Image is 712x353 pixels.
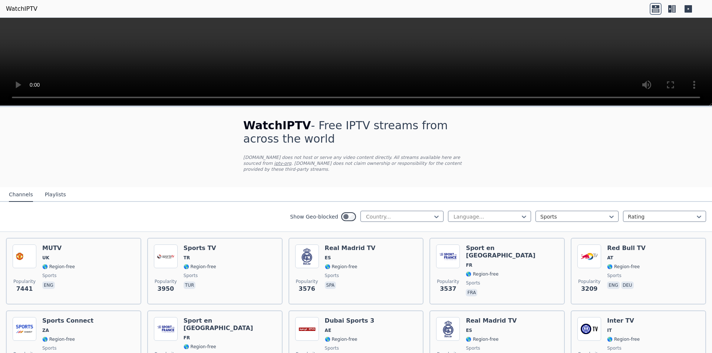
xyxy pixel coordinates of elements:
img: Sport en France [154,317,178,341]
label: Show Geo-blocked [290,213,338,220]
span: Popularity [437,279,459,284]
span: TR [184,255,190,261]
h6: Real Madrid TV [466,317,517,324]
button: Playlists [45,188,66,202]
span: 🌎 Region-free [184,264,216,270]
span: IT [607,327,612,333]
span: 7441 [16,284,33,293]
img: Dubai Sports 3 [295,317,319,341]
span: sports [466,345,480,351]
span: sports [607,345,621,351]
p: fra [466,289,477,296]
h6: Red Bull TV [607,244,646,252]
h1: - Free IPTV streams from across the world [243,119,469,146]
span: 🌎 Region-free [325,264,357,270]
span: sports [325,273,339,279]
img: Red Bull TV [577,244,601,268]
img: Real Madrid TV [436,317,460,341]
span: 🌎 Region-free [607,264,640,270]
span: 🌎 Region-free [325,336,357,342]
span: ES [466,327,472,333]
span: AT [607,255,613,261]
p: spa [325,282,336,289]
span: 3209 [581,284,598,293]
span: sports [184,273,198,279]
h6: Dubai Sports 3 [325,317,375,324]
span: UK [42,255,49,261]
img: Sports Connect [13,317,36,341]
span: Popularity [578,279,600,284]
h6: Inter TV [607,317,640,324]
span: 🌎 Region-free [466,336,498,342]
span: sports [42,273,56,279]
span: sports [325,345,339,351]
h6: Sports Connect [42,317,93,324]
span: 🌎 Region-free [607,336,640,342]
span: 🌎 Region-free [42,264,75,270]
span: ZA [42,327,49,333]
span: FR [466,262,472,268]
span: WatchIPTV [243,119,311,132]
p: tur [184,282,195,289]
span: sports [466,280,480,286]
img: Inter TV [577,317,601,341]
img: Sport en France [436,244,460,268]
img: Real Madrid TV [295,244,319,268]
h6: Sport en [GEOGRAPHIC_DATA] [184,317,276,332]
span: sports [42,345,56,351]
p: eng [42,282,55,289]
h6: Real Madrid TV [325,244,376,252]
span: 3950 [158,284,174,293]
span: Popularity [13,279,36,284]
span: Popularity [296,279,318,284]
span: 3576 [299,284,315,293]
span: FR [184,335,190,341]
h6: Sport en [GEOGRAPHIC_DATA] [466,244,558,259]
button: Channels [9,188,33,202]
span: AE [325,327,331,333]
span: 🌎 Region-free [466,271,498,277]
a: iptv-org [274,161,291,166]
p: deu [621,282,634,289]
h6: MUTV [42,244,75,252]
span: 🌎 Region-free [184,344,216,350]
span: sports [607,273,621,279]
img: MUTV [13,244,36,268]
a: WatchIPTV [6,4,37,13]
img: Sports TV [154,244,178,268]
span: Popularity [155,279,177,284]
h6: Sports TV [184,244,216,252]
span: ES [325,255,331,261]
span: 🌎 Region-free [42,336,75,342]
span: 3537 [440,284,456,293]
p: eng [607,282,620,289]
p: [DOMAIN_NAME] does not host or serve any video content directly. All streams available here are s... [243,154,469,172]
